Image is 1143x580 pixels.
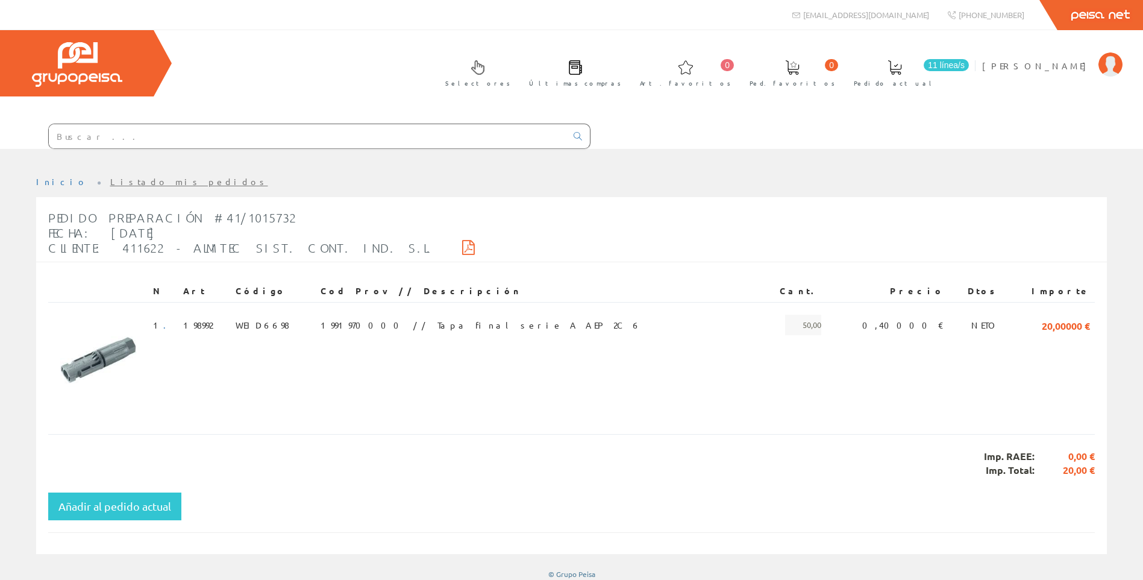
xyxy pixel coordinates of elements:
button: Añadir al pedido actual [48,493,181,520]
th: Importe [1004,280,1095,302]
span: 1991970000 // Tapa final serie A AEP 2C 6 [321,315,641,335]
a: [PERSON_NAME] [982,50,1123,61]
span: [PHONE_NUMBER] [959,10,1024,20]
span: [EMAIL_ADDRESS][DOMAIN_NAME] [803,10,929,20]
th: N [148,280,178,302]
span: Pedido Preparación #41/1015732 Fecha: [DATE] Cliente: 411622 - ALMITEC SIST. CONT. IND. S.L. [48,210,433,255]
img: Foto artículo (150x150) [53,315,143,405]
span: NETO [971,315,999,335]
span: 198992 [183,315,213,335]
span: 0 [721,59,734,71]
span: WEID6698 [236,315,289,335]
a: Listado mis pedidos [110,176,268,187]
a: 11 línea/s Pedido actual [842,50,972,94]
a: . [163,320,174,330]
span: Selectores [445,77,510,89]
span: 11 línea/s [924,59,969,71]
a: Últimas compras [517,50,627,94]
span: 20,00 € [1035,464,1095,478]
th: Art [178,280,231,302]
span: Pedido actual [854,77,936,89]
th: Cod Prov // Descripción [316,280,758,302]
input: Buscar ... [49,124,566,148]
div: Imp. RAEE: Imp. Total: [48,434,1095,493]
span: 50,00 [785,315,821,335]
th: Código [231,280,316,302]
a: Inicio [36,176,87,187]
span: 0,40000 € [862,315,944,335]
a: Selectores [433,50,516,94]
span: 1 [153,315,174,335]
th: Precio [826,280,949,302]
span: Últimas compras [529,77,621,89]
th: Cant. [757,280,826,302]
span: 0 [825,59,838,71]
img: Grupo Peisa [32,42,122,87]
i: Descargar PDF [462,243,475,251]
div: © Grupo Peisa [36,569,1107,579]
span: [PERSON_NAME] [982,60,1092,72]
th: Dtos [949,280,1004,302]
span: Ped. favoritos [750,77,835,89]
span: 20,00000 € [1042,315,1090,335]
span: Art. favoritos [640,77,731,89]
span: 0,00 € [1035,450,1095,464]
